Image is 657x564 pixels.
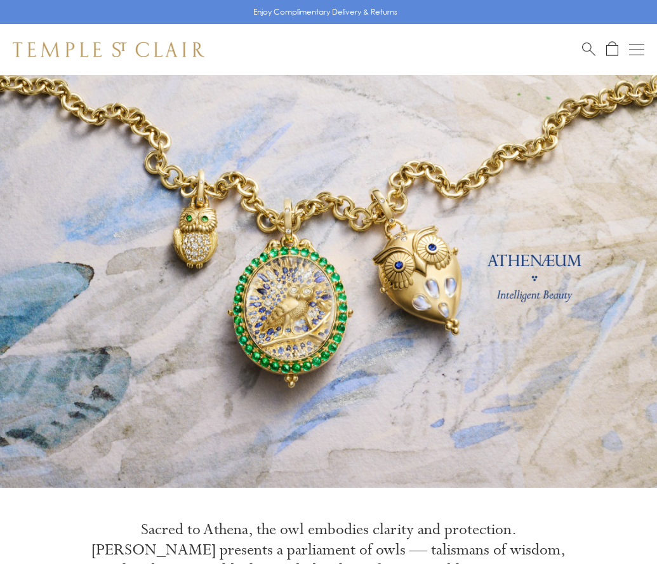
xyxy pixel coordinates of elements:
button: Open navigation [629,42,644,57]
a: Open Shopping Bag [606,41,618,57]
a: Search [582,41,595,57]
p: Enjoy Complimentary Delivery & Returns [253,6,397,18]
img: Temple St. Clair [13,42,204,57]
